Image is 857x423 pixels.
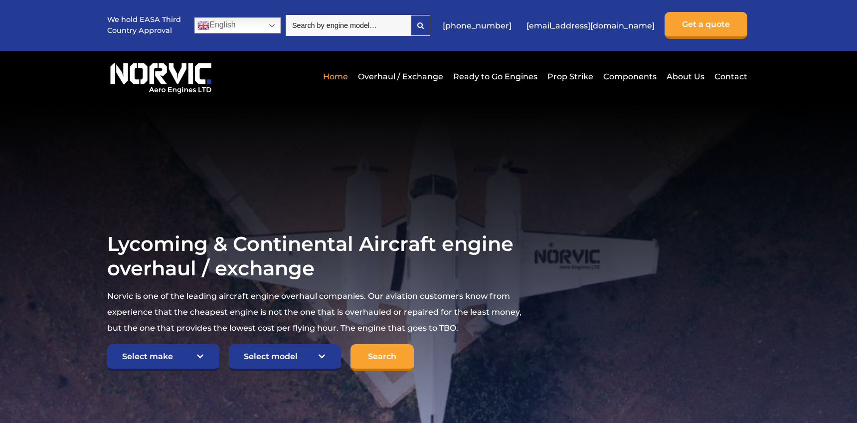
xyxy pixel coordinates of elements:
[107,58,214,94] img: Norvic Aero Engines logo
[664,64,707,89] a: About Us
[712,64,747,89] a: Contact
[451,64,540,89] a: Ready to Go Engines
[350,344,414,371] input: Search
[438,13,516,38] a: [PHONE_NUMBER]
[107,14,182,36] p: We hold EASA Third Country Approval
[107,231,524,280] h1: Lycoming & Continental Aircraft engine overhaul / exchange
[321,64,350,89] a: Home
[355,64,446,89] a: Overhaul / Exchange
[545,64,596,89] a: Prop Strike
[194,17,281,33] a: English
[521,13,660,38] a: [EMAIL_ADDRESS][DOMAIN_NAME]
[601,64,659,89] a: Components
[286,15,411,36] input: Search by engine model…
[197,19,209,31] img: en
[107,288,524,336] p: Norvic is one of the leading aircraft engine overhaul companies. Our aviation customers know from...
[665,12,747,39] a: Get a quote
